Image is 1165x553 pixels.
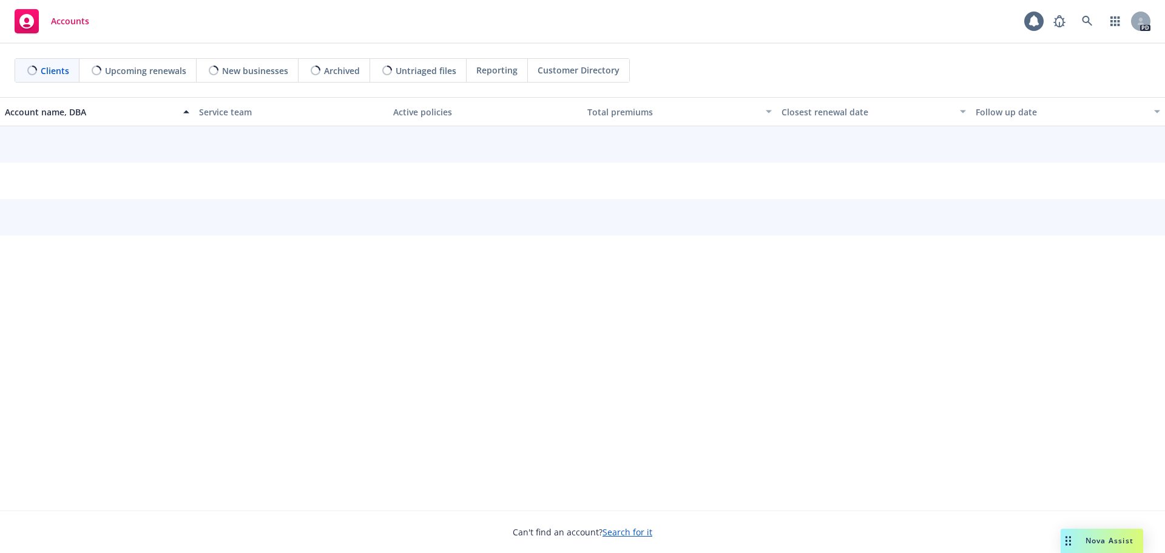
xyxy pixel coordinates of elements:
[582,97,777,126] button: Total premiums
[1075,9,1099,33] a: Search
[10,4,94,38] a: Accounts
[603,526,652,538] a: Search for it
[324,64,360,77] span: Archived
[1086,535,1133,546] span: Nova Assist
[976,106,1147,118] div: Follow up date
[1061,529,1076,553] div: Drag to move
[396,64,456,77] span: Untriaged files
[199,106,383,118] div: Service team
[51,16,89,26] span: Accounts
[194,97,388,126] button: Service team
[777,97,971,126] button: Closest renewal date
[393,106,578,118] div: Active policies
[1103,9,1127,33] a: Switch app
[513,526,652,538] span: Can't find an account?
[5,106,176,118] div: Account name, DBA
[1047,9,1072,33] a: Report a Bug
[105,64,186,77] span: Upcoming renewals
[41,64,69,77] span: Clients
[587,106,758,118] div: Total premiums
[388,97,582,126] button: Active policies
[971,97,1165,126] button: Follow up date
[476,64,518,76] span: Reporting
[1061,529,1143,553] button: Nova Assist
[782,106,953,118] div: Closest renewal date
[538,64,620,76] span: Customer Directory
[222,64,288,77] span: New businesses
